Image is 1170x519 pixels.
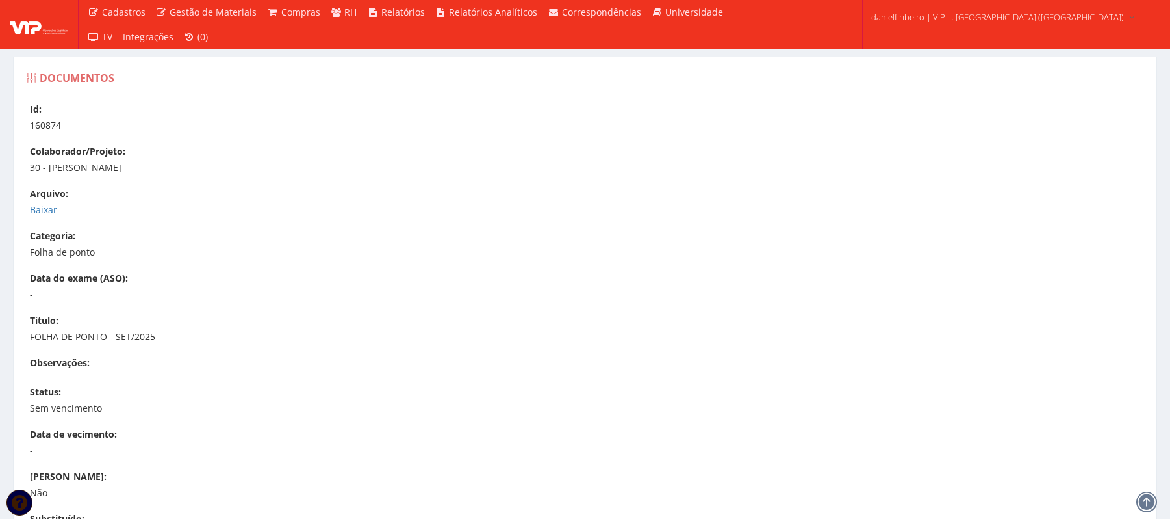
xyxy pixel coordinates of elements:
label: Colaborador/Projeto: [30,145,125,158]
label: Id: [30,103,42,116]
span: Cadastros [102,6,146,18]
span: Relatórios [381,6,425,18]
label: Categoria: [30,230,75,243]
span: Universidade [665,6,723,18]
span: Integrações [123,31,173,43]
span: RH [344,6,357,18]
p: Folha de ponto [30,246,1153,259]
img: logo [10,15,68,34]
a: Integrações [118,25,179,49]
label: Data de vecimento: [30,428,117,441]
span: Correspondências [562,6,641,18]
label: Data do exame (ASO): [30,272,128,285]
p: - [30,444,1153,457]
span: TV [102,31,112,43]
a: Baixar [30,204,57,216]
span: Documentos [40,71,114,85]
span: danielf.ribeiro | VIP L. [GEOGRAPHIC_DATA] ([GEOGRAPHIC_DATA]) [871,10,1124,23]
a: TV [83,25,118,49]
span: (0) [197,31,208,43]
p: Sem vencimento [30,402,1153,415]
span: Gestão de Materiais [170,6,257,18]
span: Relatórios Analíticos [449,6,537,18]
p: Não [30,486,1153,499]
label: Status: [30,386,61,399]
label: Título: [30,314,58,327]
p: 30 - [PERSON_NAME] [30,161,1153,174]
label: Observações: [30,356,90,369]
label: [PERSON_NAME]: [30,470,107,483]
p: - [30,288,1153,301]
span: Compras [281,6,320,18]
label: Arquivo: [30,187,68,200]
p: 160874 [30,119,1153,132]
a: (0) [179,25,214,49]
p: FOLHA DE PONTO - SET/2025 [30,330,1153,343]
